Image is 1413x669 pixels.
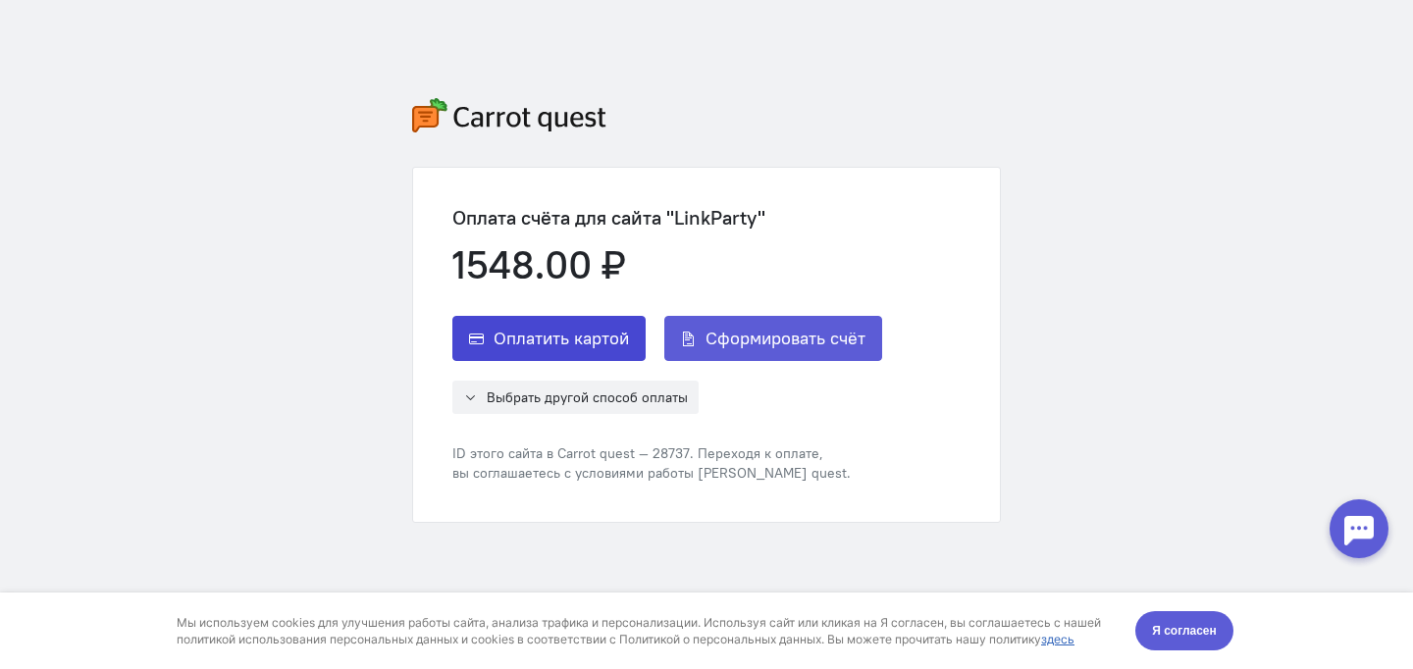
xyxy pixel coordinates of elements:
[706,327,865,350] span: Сформировать счёт
[452,381,699,414] button: Выбрать другой способ оплаты
[177,22,1113,55] div: Мы используем cookies для улучшения работы сайта, анализа трафика и персонализации. Используя сай...
[1135,19,1233,58] button: Я согласен
[1152,28,1217,48] span: Я согласен
[452,243,882,286] div: 1548.00 ₽
[1041,39,1074,54] a: здесь
[452,207,882,229] div: Оплата счёта для сайта "LinkParty"
[452,316,646,361] button: Оплатить картой
[664,316,882,361] button: Сформировать счёт
[487,388,688,406] span: Выбрать другой способ оплаты
[494,327,629,350] span: Оплатить картой
[452,443,882,483] div: ID этого сайта в Carrot quest — 28737. Переходя к оплате, вы соглашаетесь с условиями работы [PER...
[412,98,606,132] img: carrot-quest-logo.svg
